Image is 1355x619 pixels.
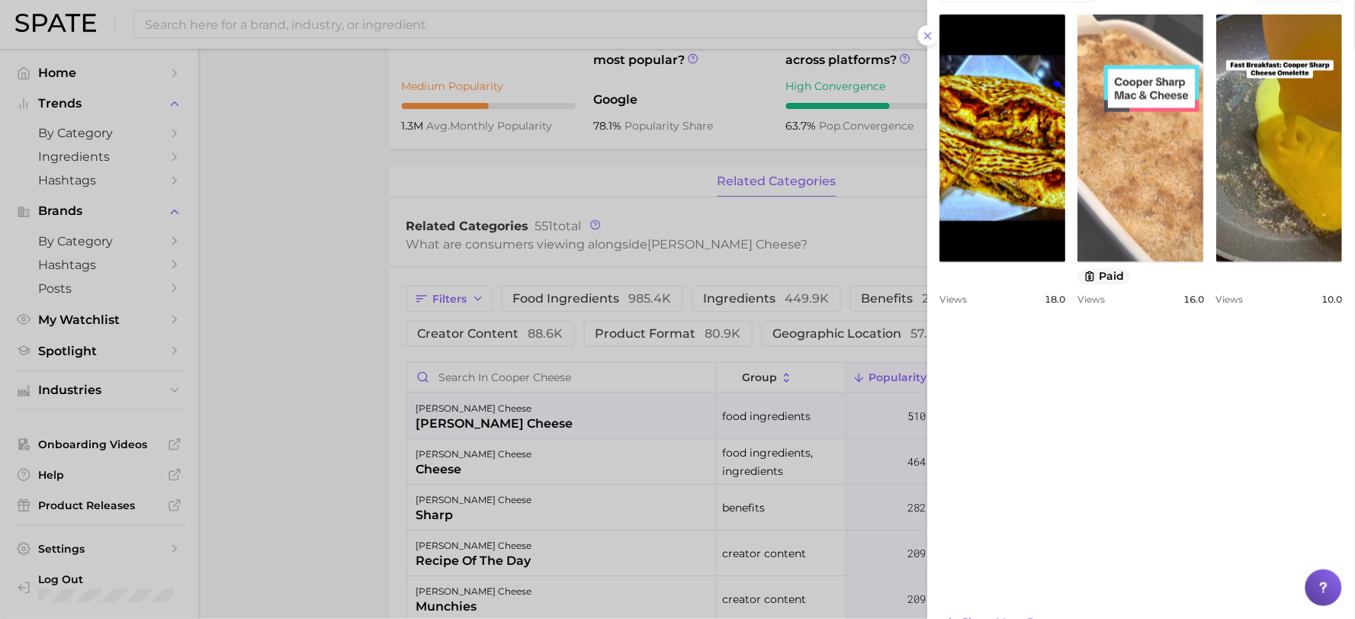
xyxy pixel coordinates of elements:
button: paid [1078,269,1131,285]
span: Views [940,294,968,306]
span: Views [1217,294,1244,306]
span: 10.0 [1322,294,1343,306]
span: 16.0 [1184,294,1205,306]
span: Views [1078,294,1106,306]
span: 18.0 [1045,294,1066,306]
